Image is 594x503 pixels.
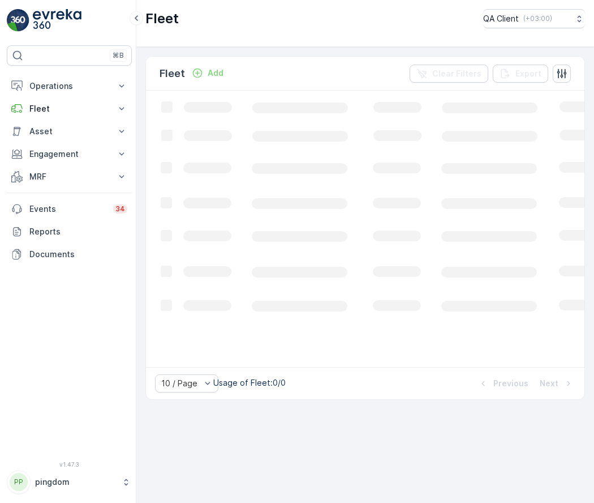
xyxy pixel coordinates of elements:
[35,476,116,488] p: pingdom
[515,68,541,79] p: Export
[7,120,132,143] button: Asset
[208,67,223,79] p: Add
[145,10,179,28] p: Fleet
[29,249,127,260] p: Documents
[213,377,286,389] p: Usage of Fleet : 0/0
[7,198,132,220] a: Events34
[29,80,109,92] p: Operations
[29,226,127,237] p: Reports
[432,68,481,79] p: Clear Filters
[7,97,132,120] button: Fleet
[29,103,109,114] p: Fleet
[7,9,29,32] img: logo
[7,470,132,494] button: PPpingdom
[160,66,185,82] p: Fleet
[7,143,132,165] button: Engagement
[29,126,109,137] p: Asset
[33,9,81,32] img: logo_light-DOdMpM7g.png
[410,65,488,83] button: Clear Filters
[29,148,109,160] p: Engagement
[29,203,106,215] p: Events
[7,461,132,468] span: v 1.47.3
[539,377,575,390] button: Next
[7,220,132,243] a: Reports
[493,65,548,83] button: Export
[113,51,124,60] p: ⌘B
[10,473,28,491] div: PP
[29,171,109,182] p: MRF
[493,378,528,389] p: Previous
[7,165,132,188] button: MRF
[483,13,519,24] p: QA Client
[7,75,132,97] button: Operations
[476,377,530,390] button: Previous
[187,66,228,80] button: Add
[483,9,585,28] button: QA Client(+03:00)
[523,14,552,23] p: ( +03:00 )
[7,243,132,266] a: Documents
[540,378,558,389] p: Next
[115,204,125,214] p: 34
